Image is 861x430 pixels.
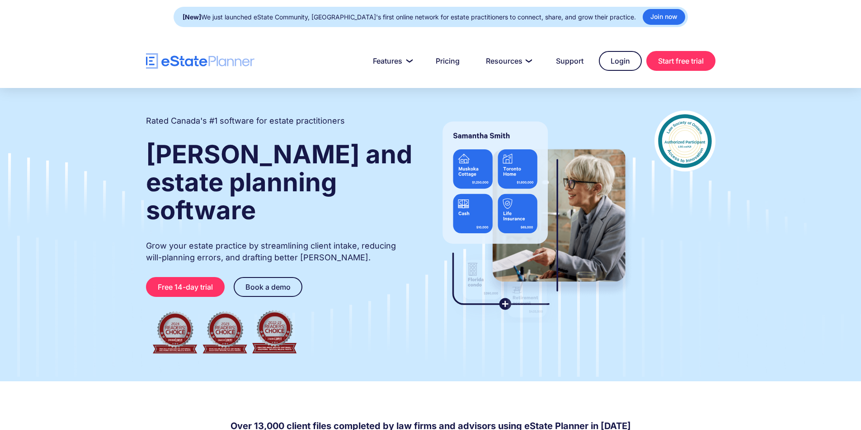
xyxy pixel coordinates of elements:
div: We just launched eState Community, [GEOGRAPHIC_DATA]'s first online network for estate practition... [183,11,636,23]
a: Support [545,52,594,70]
a: Start free trial [646,51,715,71]
a: Pricing [425,52,470,70]
a: Book a demo [234,277,302,297]
a: Features [362,52,420,70]
h2: Rated Canada's #1 software for estate practitioners [146,115,345,127]
a: home [146,53,254,69]
a: Resources [475,52,541,70]
p: Grow your estate practice by streamlining client intake, reducing will-planning errors, and draft... [146,240,414,264]
img: estate planner showing wills to their clients, using eState Planner, a leading estate planning so... [432,111,636,323]
a: Free 14-day trial [146,277,225,297]
strong: [New] [183,13,201,21]
strong: [PERSON_NAME] and estate planning software [146,139,412,226]
a: Login [599,51,642,71]
a: Join now [643,9,685,25]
